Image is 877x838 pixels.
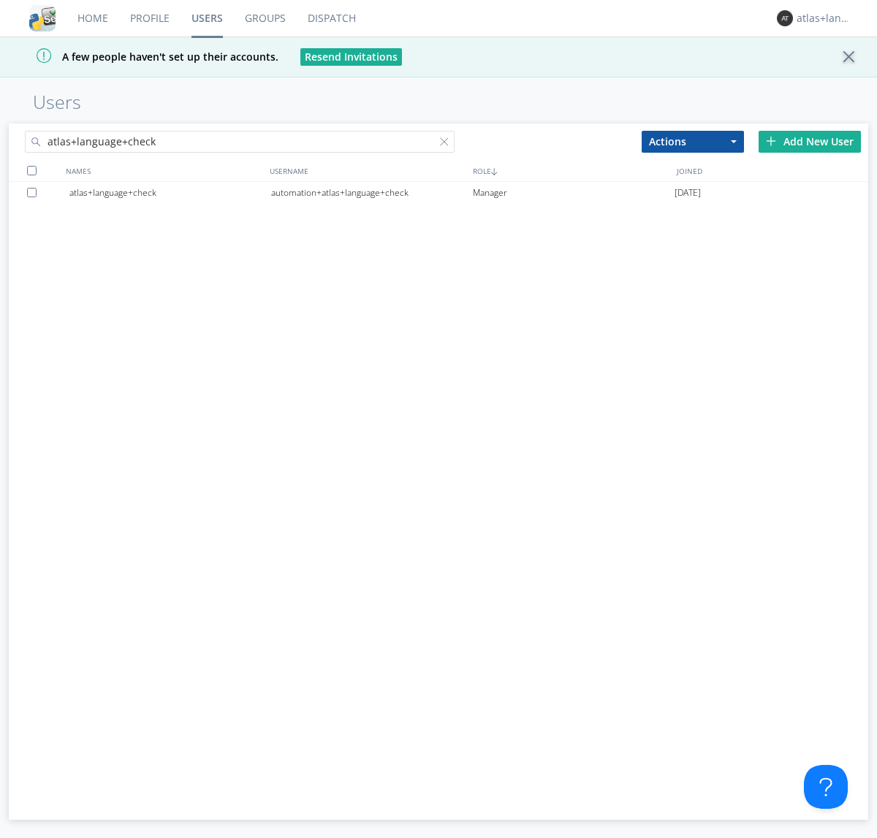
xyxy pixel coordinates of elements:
img: plus.svg [766,136,776,146]
a: atlas+language+checkautomation+atlas+language+checkManager[DATE] [9,182,868,204]
div: JOINED [673,160,877,181]
div: ROLE [469,160,673,181]
input: Search users [25,131,455,153]
div: Add New User [759,131,861,153]
span: A few people haven't set up their accounts. [11,50,278,64]
button: Resend Invitations [300,48,402,66]
img: cddb5a64eb264b2086981ab96f4c1ba7 [29,5,56,31]
iframe: Toggle Customer Support [804,765,848,809]
span: [DATE] [675,182,701,204]
div: USERNAME [266,160,470,181]
button: Actions [642,131,744,153]
div: Manager [473,182,675,204]
img: 373638.png [777,10,793,26]
div: automation+atlas+language+check [271,182,473,204]
div: atlas+language+check [69,182,271,204]
div: atlas+language+check [797,11,851,26]
div: NAMES [62,160,266,181]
